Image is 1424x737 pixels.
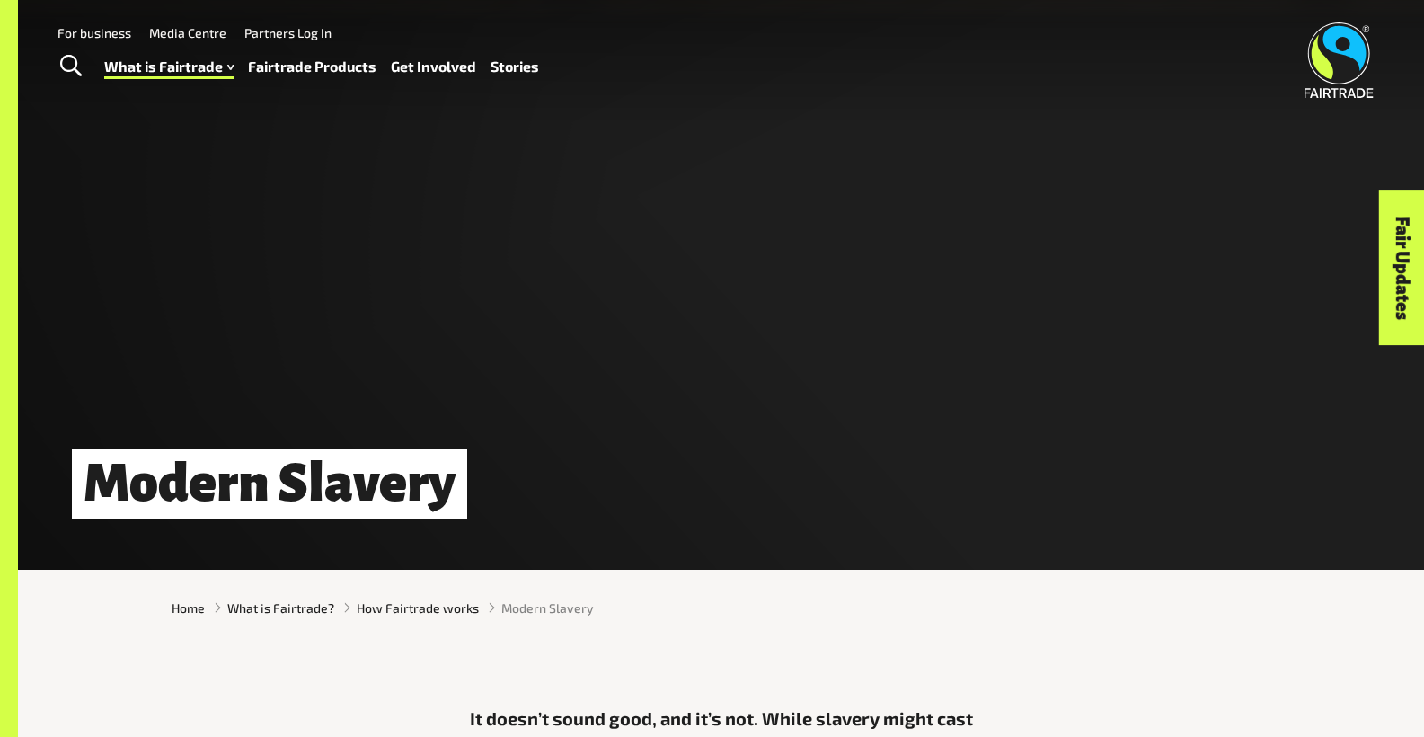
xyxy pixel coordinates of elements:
[227,599,334,617] a: What is Fairtrade?
[49,44,93,89] a: Toggle Search
[501,599,594,617] span: Modern Slavery
[57,25,131,40] a: For business
[172,599,205,617] a: Home
[149,25,226,40] a: Media Centre
[391,54,476,80] a: Get Involved
[248,54,376,80] a: Fairtrade Products
[104,54,234,80] a: What is Fairtrade
[491,54,539,80] a: Stories
[244,25,332,40] a: Partners Log In
[72,449,467,519] h1: Modern Slavery
[357,599,479,617] a: How Fairtrade works
[1305,22,1374,98] img: Fairtrade Australia New Zealand logo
